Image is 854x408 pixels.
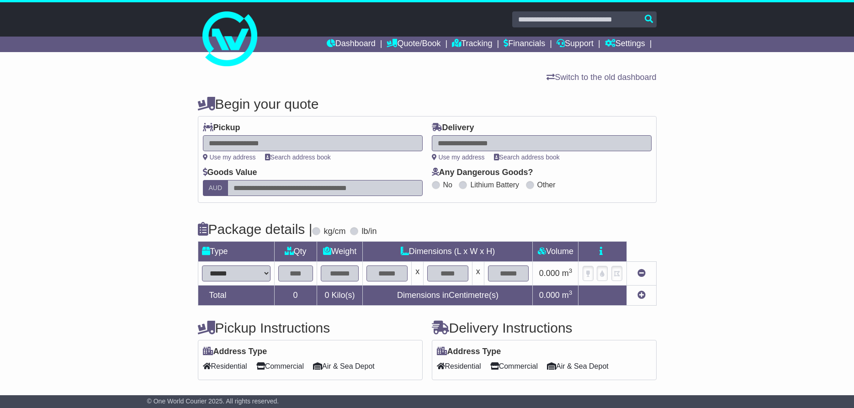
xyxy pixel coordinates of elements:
td: Kilo(s) [317,286,363,306]
label: Pickup [203,123,240,133]
a: Quote/Book [387,37,440,52]
span: 0.000 [539,291,560,300]
a: Add new item [637,291,646,300]
h4: Delivery Instructions [432,320,657,335]
td: x [412,262,424,286]
sup: 3 [569,267,573,274]
td: Dimensions (L x W x H) [363,242,533,262]
a: Search address book [265,154,331,161]
a: Remove this item [637,269,646,278]
a: Financials [504,37,545,52]
td: 0 [274,286,317,306]
td: Weight [317,242,363,262]
td: Qty [274,242,317,262]
span: © One World Courier 2025. All rights reserved. [147,397,279,405]
h4: Begin your quote [198,96,657,111]
label: Address Type [437,347,501,357]
span: Residential [437,359,481,373]
label: lb/in [361,227,377,237]
a: Search address book [494,154,560,161]
td: x [472,262,484,286]
td: Volume [533,242,578,262]
a: Switch to the old dashboard [546,73,656,82]
label: Address Type [203,347,267,357]
span: m [562,291,573,300]
h4: Package details | [198,222,313,237]
td: Type [198,242,274,262]
a: Support [557,37,594,52]
label: Lithium Battery [470,180,519,189]
span: 0.000 [539,269,560,278]
label: AUD [203,180,228,196]
a: Dashboard [327,37,376,52]
a: Use my address [432,154,485,161]
span: Residential [203,359,247,373]
span: m [562,269,573,278]
sup: 3 [569,289,573,296]
label: Goods Value [203,168,257,178]
span: Commercial [490,359,538,373]
label: Other [537,180,556,189]
td: Total [198,286,274,306]
label: kg/cm [324,227,345,237]
a: Use my address [203,154,256,161]
label: No [443,180,452,189]
span: Air & Sea Depot [547,359,609,373]
td: Dimensions in Centimetre(s) [363,286,533,306]
span: Air & Sea Depot [313,359,375,373]
h4: Pickup Instructions [198,320,423,335]
a: Settings [605,37,645,52]
span: 0 [324,291,329,300]
label: Delivery [432,123,474,133]
span: Commercial [256,359,304,373]
label: Any Dangerous Goods? [432,168,533,178]
a: Tracking [452,37,492,52]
